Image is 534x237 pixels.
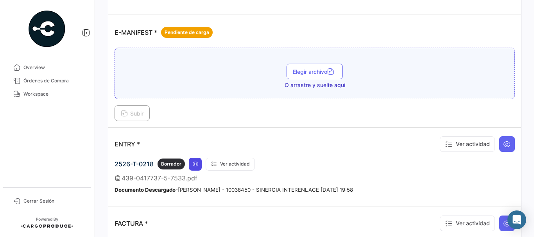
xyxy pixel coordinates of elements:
p: ENTRY * [115,140,140,148]
b: Documento Descargado [115,187,176,193]
span: Overview [23,64,84,71]
small: - [PERSON_NAME] - 10038450 - SINERGIA INTERENLACE [DATE] 19:58 [115,187,353,193]
span: 439-0417737-5-7533.pdf [122,174,197,182]
button: Ver actividad [206,158,255,171]
span: Elegir archivo [293,68,337,75]
img: powered-by.png [27,9,66,48]
span: 2526-T-0218 [115,160,154,168]
span: Subir [121,110,143,117]
span: O arrastre y suelte aquí [285,81,345,89]
a: Órdenes de Compra [6,74,88,87]
p: FACTURA * [115,219,148,227]
span: Workspace [23,91,84,98]
button: Subir [115,105,150,121]
button: Ver actividad [440,216,495,231]
p: E-MANIFEST * [115,27,213,38]
a: Workspace [6,87,88,101]
div: Abrir Intercom Messenger [507,210,526,229]
span: Órdenes de Compra [23,77,84,84]
a: Overview [6,61,88,74]
span: Borrador [161,160,181,168]
span: Cerrar Sesión [23,198,84,205]
button: Ver actividad [440,136,495,152]
span: Pendiente de carga [165,29,209,36]
button: Elegir archivo [287,64,343,79]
